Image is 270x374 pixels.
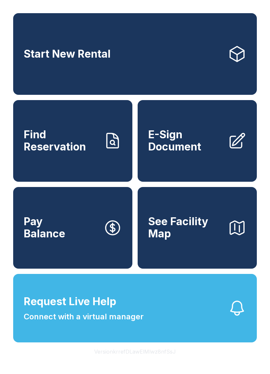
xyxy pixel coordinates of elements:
a: Start New Rental [13,13,257,95]
button: Request Live HelpConnect with a virtual manager [13,274,257,342]
a: Find Reservation [13,100,132,182]
span: Request Live Help [24,294,116,309]
button: VersionkrrefDLawElMlwz8nfSsJ [89,342,181,361]
button: See Facility Map [138,187,257,269]
a: E-Sign Document [138,100,257,182]
span: Start New Rental [24,48,111,60]
span: E-Sign Document [148,129,223,153]
span: Find Reservation [24,129,98,153]
span: Pay Balance [24,216,65,240]
span: Connect with a virtual manager [24,311,144,323]
button: PayBalance [13,187,132,269]
span: See Facility Map [148,216,223,240]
